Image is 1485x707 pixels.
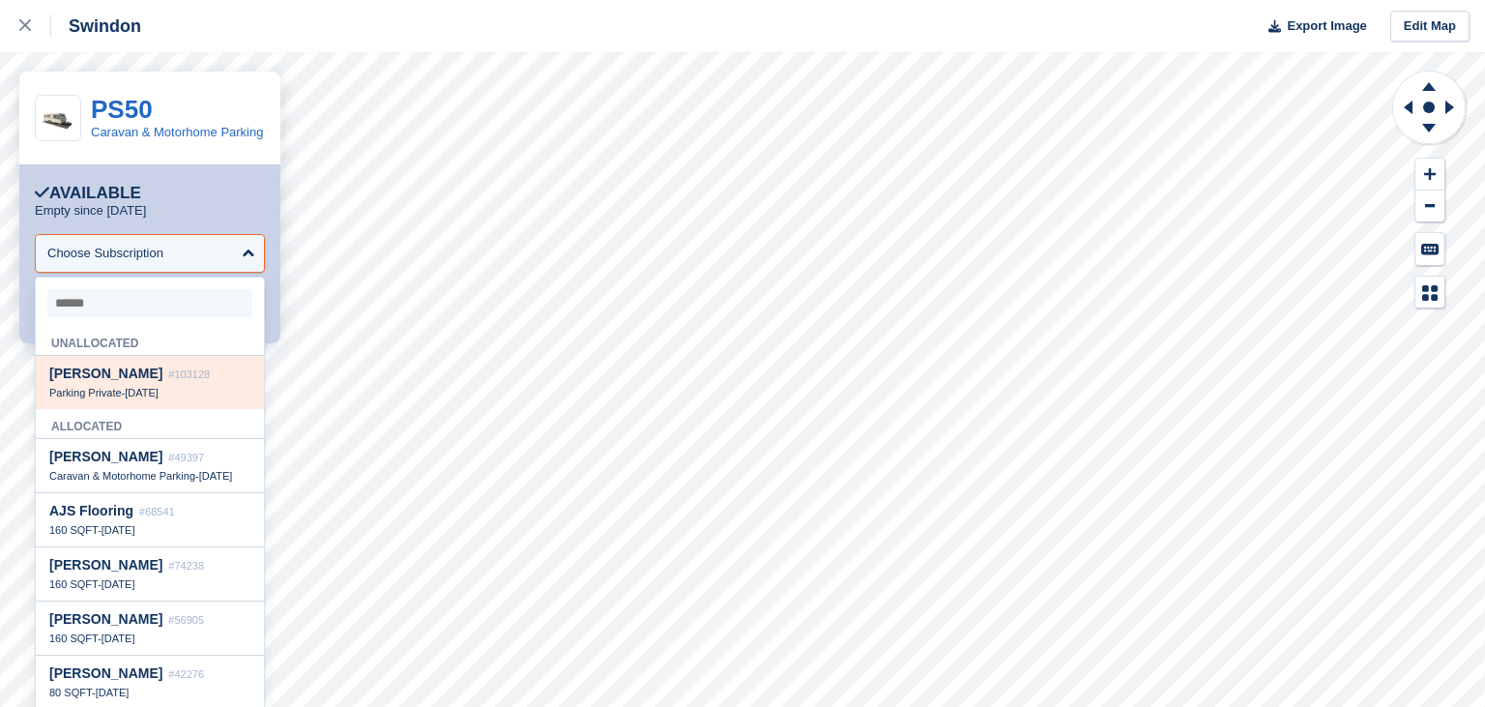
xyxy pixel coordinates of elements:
[51,15,141,38] div: Swindon
[49,557,162,573] span: [PERSON_NAME]
[49,366,162,381] span: [PERSON_NAME]
[49,503,133,518] span: AJS Flooring
[49,687,92,698] span: 80 SQFT
[1415,159,1444,191] button: Zoom In
[49,577,250,591] div: -
[36,326,264,356] div: Unallocated
[102,524,135,536] span: [DATE]
[49,578,98,590] span: 160 SQFT
[49,469,250,483] div: -
[168,560,204,572] span: #74238
[1287,16,1366,36] span: Export Image
[139,506,175,517] span: #68541
[168,668,204,680] span: #42276
[168,614,204,626] span: #56905
[35,203,146,219] p: Empty since [DATE]
[49,449,162,464] span: [PERSON_NAME]
[1415,191,1444,222] button: Zoom Out
[1390,11,1470,43] a: Edit Map
[96,687,130,698] span: [DATE]
[49,632,250,645] div: -
[1415,233,1444,265] button: Keyboard Shortcuts
[91,125,263,139] a: Caravan & Motorhome Parking
[168,368,210,380] span: #103128
[49,386,250,399] div: -
[49,523,250,537] div: -
[49,387,122,398] span: Parking Private
[1257,11,1367,43] button: Export Image
[49,665,162,681] span: [PERSON_NAME]
[36,105,80,131] img: Caravan%20-%20R(1).jpg
[36,409,264,439] div: Allocated
[168,452,204,463] span: #49397
[49,611,162,627] span: [PERSON_NAME]
[49,686,250,699] div: -
[47,244,163,263] div: Choose Subscription
[91,95,153,124] a: PS50
[49,633,98,644] span: 160 SQFT
[49,470,195,482] span: Caravan & Motorhome Parking
[102,578,135,590] span: [DATE]
[102,633,135,644] span: [DATE]
[125,387,159,398] span: [DATE]
[199,470,233,482] span: [DATE]
[1415,277,1444,309] button: Map Legend
[35,184,141,203] div: Available
[49,524,98,536] span: 160 SQFT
